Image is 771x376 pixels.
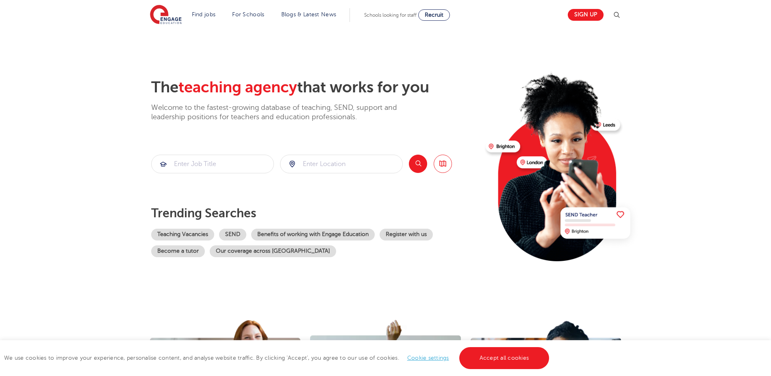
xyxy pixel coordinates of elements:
a: Become a tutor [151,245,205,257]
a: Find jobs [192,11,216,17]
a: Accept all cookies [459,347,549,369]
input: Submit [280,155,402,173]
a: Blogs & Latest News [281,11,337,17]
a: Sign up [568,9,604,21]
span: Recruit [425,12,443,18]
span: Schools looking for staff [364,12,417,18]
a: Register with us [380,229,433,240]
span: teaching agency [178,79,297,96]
p: Welcome to the fastest-growing database of teaching, SEND, support and leadership positions for t... [151,103,419,122]
a: Benefits of working with Engage Education [251,229,375,240]
button: Search [409,155,427,173]
a: Cookie settings [407,355,449,361]
a: Teaching Vacancies [151,229,214,240]
p: Trending searches [151,206,479,221]
a: Our coverage across [GEOGRAPHIC_DATA] [210,245,336,257]
a: For Schools [232,11,264,17]
a: SEND [219,229,246,240]
span: We use cookies to improve your experience, personalise content, and analyse website traffic. By c... [4,355,551,361]
a: Recruit [418,9,450,21]
div: Submit [151,155,274,173]
img: Engage Education [150,5,182,25]
div: Submit [280,155,403,173]
h2: The that works for you [151,78,479,97]
input: Submit [152,155,274,173]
